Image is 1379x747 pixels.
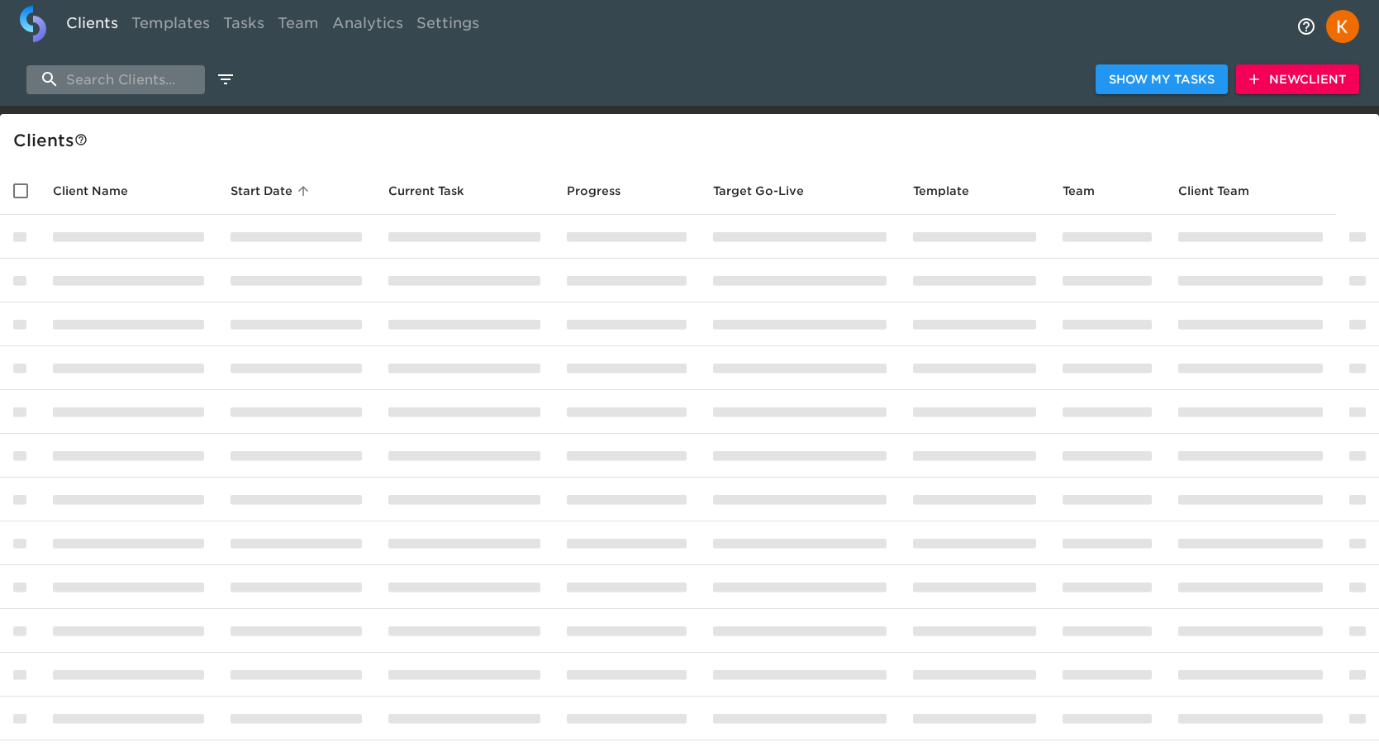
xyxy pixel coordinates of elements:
a: Clients [59,6,125,46]
span: Current Task [388,181,486,201]
a: Analytics [326,6,410,46]
span: Calculated based on the start date and the duration of all Tasks contained in this Hub. [713,181,804,201]
button: notifications [1286,7,1326,46]
span: Start Date [231,181,314,201]
input: search [26,65,205,94]
span: Client Team [1178,181,1271,201]
img: logo [20,6,46,42]
a: Team [271,6,326,46]
a: Settings [410,6,486,46]
div: Client s [13,127,1372,154]
button: Show My Tasks [1096,64,1228,95]
img: Profile [1326,10,1359,43]
span: Show My Tasks [1109,69,1215,90]
a: Templates [125,6,216,46]
span: This is the next Task in this Hub that should be completed [388,181,464,201]
span: Client Name [53,181,150,201]
button: NewClient [1236,64,1359,95]
span: Template [913,181,991,201]
span: Team [1063,181,1116,201]
span: Progress [567,181,642,201]
span: New Client [1249,69,1346,90]
button: edit [212,65,240,93]
a: Tasks [216,6,271,46]
svg: This is a list of all of your clients and clients shared with you [74,133,88,146]
span: Target Go-Live [713,181,825,201]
